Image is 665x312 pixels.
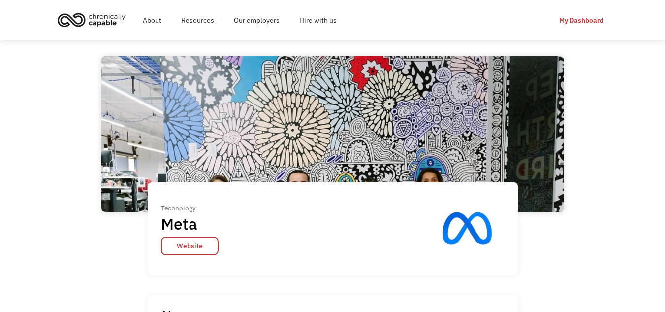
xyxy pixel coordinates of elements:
[171,4,224,36] a: Resources
[133,4,171,36] a: About
[289,4,347,36] a: Hire with us
[161,237,219,255] a: Website
[161,202,219,214] div: Technology
[559,14,603,26] div: My Dashboard
[224,4,289,36] a: Our employers
[161,214,212,234] h1: Meta
[552,12,611,29] a: My Dashboard
[55,9,128,31] img: Chronically Capable logo
[55,9,133,31] a: home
